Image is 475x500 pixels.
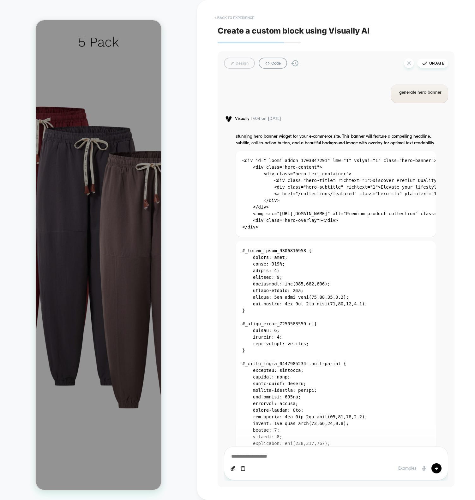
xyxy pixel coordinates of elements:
div: Examples [398,466,416,471]
img: Visually logo [224,116,233,122]
button: Code [259,58,287,69]
span: Visually [235,116,250,122]
button: < Back to experience [211,13,257,23]
p: stunning hero banner widget for your e-commerce site. This banner will feature a compelling headl... [236,133,436,147]
div: generate hero banner [399,89,442,96]
button: Update [417,59,448,68]
span: Create a custom block using Visually AI [218,26,454,35]
span: 17:04 on [DATE] [251,116,281,122]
